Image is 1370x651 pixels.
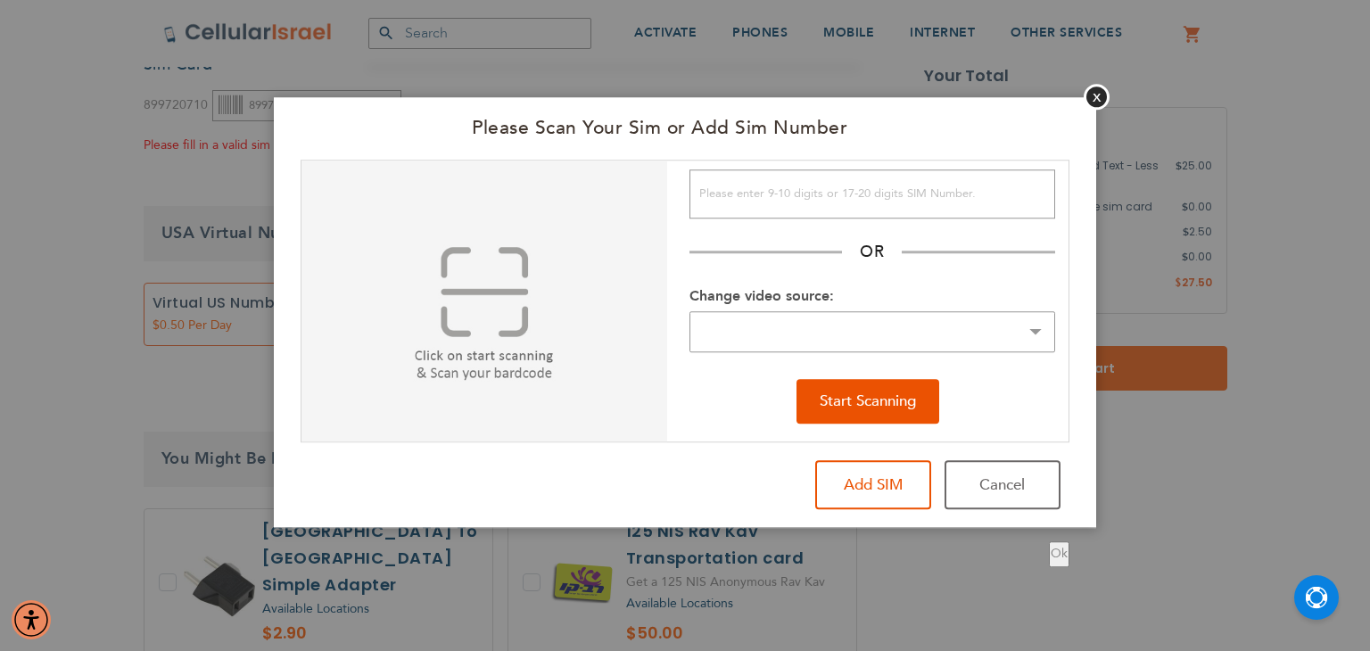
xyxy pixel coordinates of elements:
[301,97,1019,142] h2: Please Scan Your Sim or Add Sim Number
[301,161,667,499] img: click-scan.jpg
[979,474,1025,495] span: Cancel
[689,169,1055,218] input: Please enter 9-10 digits or 17-20 digits SIM Number.
[1049,541,1069,567] button: Ok
[12,600,51,639] div: Accessibility Menu
[842,241,902,264] h2: OR
[815,460,931,509] button: Add SIM
[689,286,834,306] label: Change video source:
[796,379,939,424] button: Start Scanning
[945,460,1061,509] button: Cancel
[1051,545,1068,562] span: Ok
